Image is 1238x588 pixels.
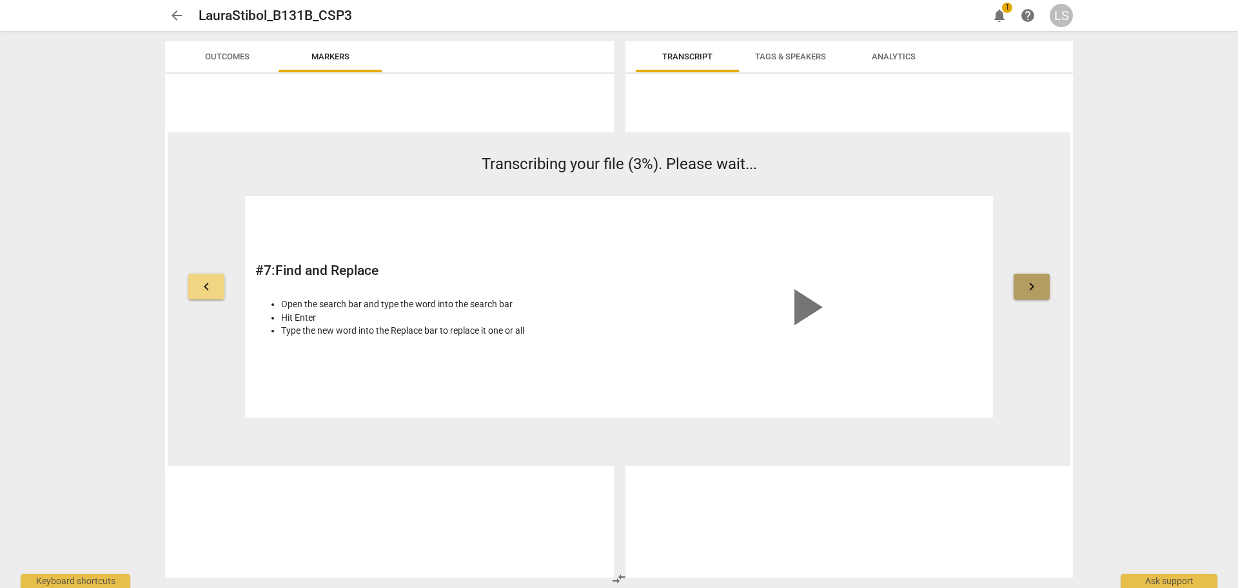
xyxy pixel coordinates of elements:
h2: # 7 : Find and Replace [255,263,612,279]
span: Transcript [662,52,712,61]
span: Transcribing your file (3%). Please wait... [482,155,757,173]
span: help [1020,8,1036,23]
li: Type the new word into the Replace bar to replace it one or all [281,324,612,338]
span: Tags & Speakers [755,52,826,61]
span: Markers [311,52,349,61]
span: 1 [1002,3,1012,13]
span: notifications [992,8,1007,23]
h2: LauraStibol_B131B_CSP3 [199,8,352,24]
span: play_arrow [774,276,836,338]
span: Analytics [872,52,916,61]
li: Open the search bar and type the word into the search bar [281,298,612,311]
span: keyboard_arrow_left [199,279,214,294]
div: Keyboard shortcuts [21,574,130,588]
button: Notifications [988,4,1011,27]
span: Outcomes [205,52,250,61]
span: keyboard_arrow_right [1024,279,1039,294]
li: Hit Enter [281,311,612,325]
span: compare_arrows [611,571,627,587]
span: arrow_back [169,8,184,23]
button: LS [1050,4,1073,27]
a: Help [1016,4,1039,27]
div: Ask support [1121,574,1217,588]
